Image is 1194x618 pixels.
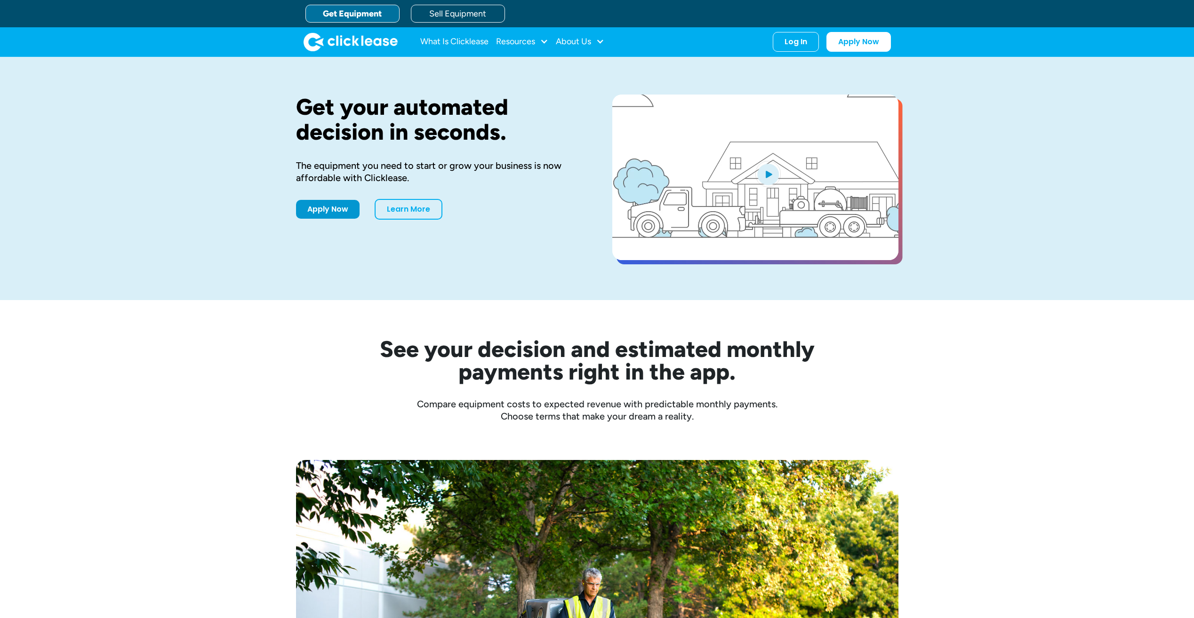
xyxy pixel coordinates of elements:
[304,32,398,51] a: home
[334,338,861,383] h2: See your decision and estimated monthly payments right in the app.
[296,398,898,422] div: Compare equipment costs to expected revenue with predictable monthly payments. Choose terms that ...
[612,95,898,260] a: open lightbox
[420,32,489,51] a: What Is Clicklease
[755,161,781,187] img: Blue play button logo on a light blue circular background
[785,37,807,47] div: Log In
[296,200,360,219] a: Apply Now
[305,5,400,23] a: Get Equipment
[296,159,582,184] div: The equipment you need to start or grow your business is now affordable with Clicklease.
[304,32,398,51] img: Clicklease logo
[375,199,442,220] a: Learn More
[826,32,891,52] a: Apply Now
[296,95,582,144] h1: Get your automated decision in seconds.
[496,32,548,51] div: Resources
[411,5,505,23] a: Sell Equipment
[556,32,604,51] div: About Us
